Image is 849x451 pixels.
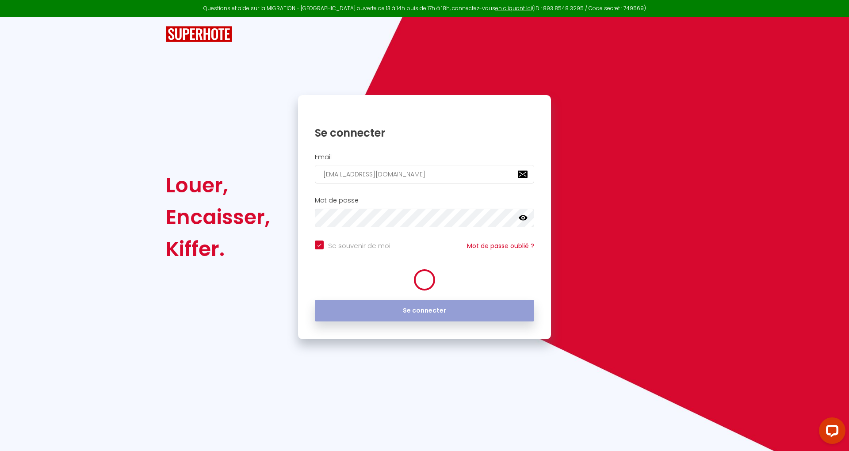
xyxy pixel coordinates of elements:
[315,126,534,140] h1: Se connecter
[166,26,232,42] img: SuperHote logo
[467,241,534,250] a: Mot de passe oublié ?
[315,165,534,183] input: Ton Email
[812,414,849,451] iframe: LiveChat chat widget
[315,153,534,161] h2: Email
[315,300,534,322] button: Se connecter
[166,201,270,233] div: Encaisser,
[166,233,270,265] div: Kiffer.
[166,169,270,201] div: Louer,
[495,4,532,12] a: en cliquant ici
[315,197,534,204] h2: Mot de passe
